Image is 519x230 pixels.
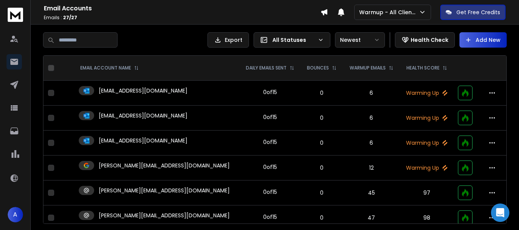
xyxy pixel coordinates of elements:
[305,189,338,197] p: 0
[63,14,77,21] span: 27 / 27
[263,188,277,196] div: 0 of 15
[99,162,230,169] p: [PERSON_NAME][EMAIL_ADDRESS][DOMAIN_NAME]
[440,5,506,20] button: Get Free Credits
[99,112,187,119] p: [EMAIL_ADDRESS][DOMAIN_NAME]
[263,138,277,146] div: 0 of 15
[305,114,338,122] p: 0
[80,65,139,71] div: EMAIL ACCOUNT NAME
[406,65,439,71] p: HEALTH SCORE
[405,164,449,172] p: Warming Up
[343,131,400,156] td: 6
[405,89,449,97] p: Warming Up
[343,81,400,106] td: 6
[305,214,338,222] p: 0
[44,4,320,13] h1: Email Accounts
[343,106,400,131] td: 6
[350,65,386,71] p: WARMUP EMAILS
[395,32,455,48] button: Health Check
[8,207,23,222] button: A
[343,156,400,180] td: 12
[99,137,187,144] p: [EMAIL_ADDRESS][DOMAIN_NAME]
[359,8,419,16] p: Warmup - All Clients
[411,36,448,44] p: Health Check
[263,113,277,121] div: 0 of 15
[99,212,230,219] p: [PERSON_NAME][EMAIL_ADDRESS][DOMAIN_NAME]
[335,32,385,48] button: Newest
[8,8,23,22] img: logo
[343,180,400,205] td: 45
[491,204,509,222] div: Open Intercom Messenger
[305,89,338,97] p: 0
[263,163,277,171] div: 0 of 15
[246,65,287,71] p: DAILY EMAILS SENT
[307,65,329,71] p: BOUNCES
[405,114,449,122] p: Warming Up
[305,139,338,147] p: 0
[263,213,277,221] div: 0 of 15
[405,139,449,147] p: Warming Up
[456,8,500,16] p: Get Free Credits
[272,36,315,44] p: All Statuses
[400,180,454,205] td: 97
[207,32,249,48] button: Export
[99,187,230,194] p: [PERSON_NAME][EMAIL_ADDRESS][DOMAIN_NAME]
[459,32,507,48] button: Add New
[99,87,187,94] p: [EMAIL_ADDRESS][DOMAIN_NAME]
[44,15,320,21] p: Emails :
[263,88,277,96] div: 0 of 15
[305,164,338,172] p: 0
